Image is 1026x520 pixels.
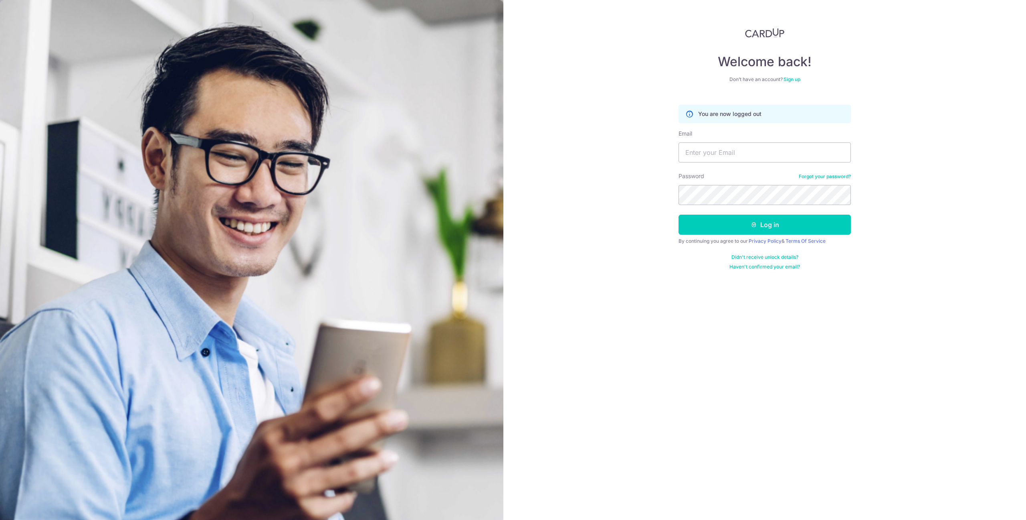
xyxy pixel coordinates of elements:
[679,215,851,235] button: Log in
[786,238,826,244] a: Terms Of Service
[679,54,851,70] h4: Welcome back!
[679,130,692,138] label: Email
[698,110,761,118] p: You are now logged out
[784,76,800,82] a: Sign up
[731,254,798,260] a: Didn't receive unlock details?
[679,238,851,244] div: By continuing you agree to our &
[679,142,851,162] input: Enter your Email
[729,264,800,270] a: Haven't confirmed your email?
[679,76,851,83] div: Don’t have an account?
[745,28,784,38] img: CardUp Logo
[799,173,851,180] a: Forgot your password?
[679,172,704,180] label: Password
[749,238,782,244] a: Privacy Policy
